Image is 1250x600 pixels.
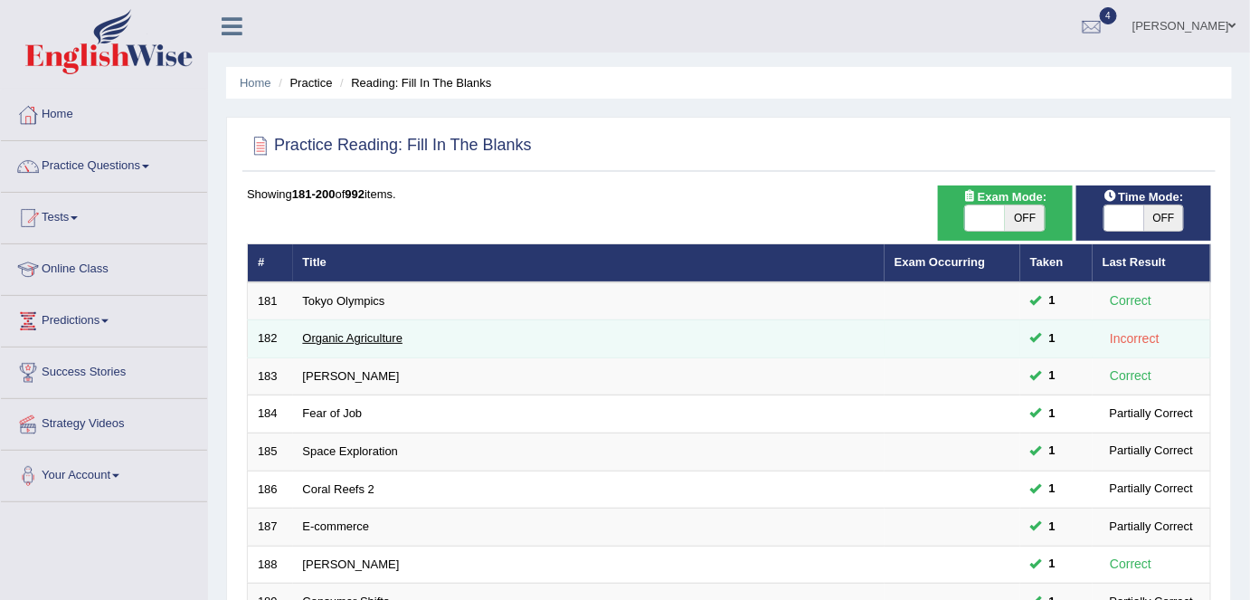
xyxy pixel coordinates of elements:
[1103,290,1160,311] div: Correct
[248,320,293,358] td: 182
[956,187,1054,206] span: Exam Mode:
[1042,291,1063,310] span: You can still take this question
[1042,367,1063,386] span: You can still take this question
[303,331,403,345] a: Organic Agriculture
[303,369,400,383] a: [PERSON_NAME]
[303,482,374,496] a: Coral Reefs 2
[1042,405,1063,424] span: You can still take this question
[303,294,385,308] a: Tokyo Olympics
[895,255,985,269] a: Exam Occurring
[248,282,293,320] td: 181
[1,141,207,186] a: Practice Questions
[1100,7,1118,24] span: 4
[1144,205,1184,231] span: OFF
[247,132,532,159] h2: Practice Reading: Fill In The Blanks
[1042,442,1063,461] span: You can still take this question
[1,399,207,444] a: Strategy Videos
[1042,555,1063,574] span: You can still take this question
[1093,244,1211,282] th: Last Result
[1103,329,1167,349] div: Incorrect
[345,187,365,201] b: 992
[303,557,400,571] a: [PERSON_NAME]
[274,74,332,91] li: Practice
[1042,480,1063,499] span: You can still take this question
[1,193,207,238] a: Tests
[248,395,293,433] td: 184
[1103,405,1200,424] div: Partially Correct
[248,433,293,471] td: 185
[248,357,293,395] td: 183
[1103,480,1200,499] div: Partially Correct
[1103,554,1160,575] div: Correct
[1103,442,1200,461] div: Partially Correct
[303,519,370,533] a: E-commerce
[1005,205,1045,231] span: OFF
[1,451,207,496] a: Your Account
[303,406,363,420] a: Fear of Job
[247,186,1211,203] div: Showing of items.
[292,187,336,201] b: 181-200
[293,244,885,282] th: Title
[303,444,399,458] a: Space Exploration
[1,244,207,290] a: Online Class
[1,90,207,135] a: Home
[938,186,1073,241] div: Show exams occurring in exams
[248,509,293,547] td: 187
[1096,187,1190,206] span: Time Mode:
[240,76,271,90] a: Home
[248,244,293,282] th: #
[1042,518,1063,537] span: You can still take this question
[1103,518,1200,537] div: Partially Correct
[1,348,207,393] a: Success Stories
[1020,244,1093,282] th: Taken
[248,471,293,509] td: 186
[1103,366,1160,386] div: Correct
[1042,329,1063,348] span: You can still take this question
[248,546,293,584] td: 188
[1,296,207,341] a: Predictions
[336,74,491,91] li: Reading: Fill In The Blanks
